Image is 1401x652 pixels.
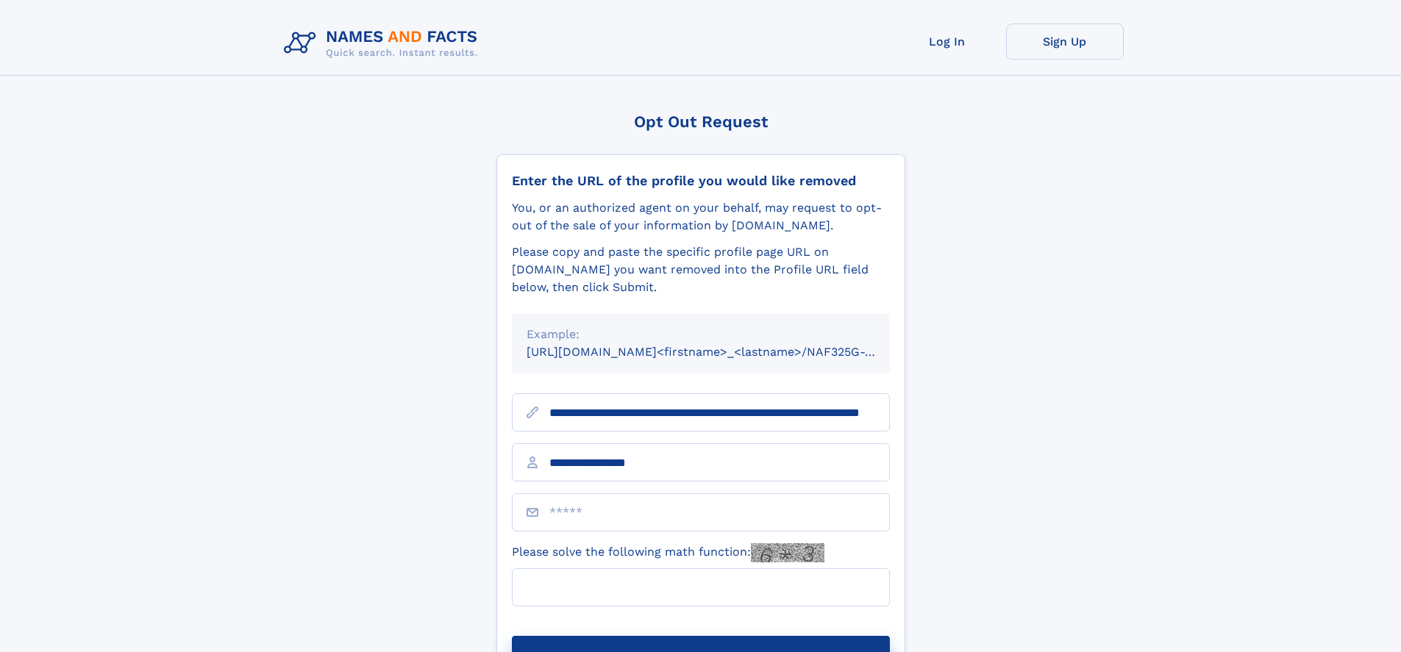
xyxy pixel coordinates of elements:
[512,199,890,234] div: You, or an authorized agent on your behalf, may request to opt-out of the sale of your informatio...
[512,243,890,296] div: Please copy and paste the specific profile page URL on [DOMAIN_NAME] you want removed into the Pr...
[512,543,824,562] label: Please solve the following math function:
[496,112,905,131] div: Opt Out Request
[512,173,890,189] div: Enter the URL of the profile you would like removed
[278,24,490,63] img: Logo Names and Facts
[527,326,875,343] div: Example:
[527,345,918,359] small: [URL][DOMAIN_NAME]<firstname>_<lastname>/NAF325G-xxxxxxxx
[1006,24,1124,60] a: Sign Up
[888,24,1006,60] a: Log In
